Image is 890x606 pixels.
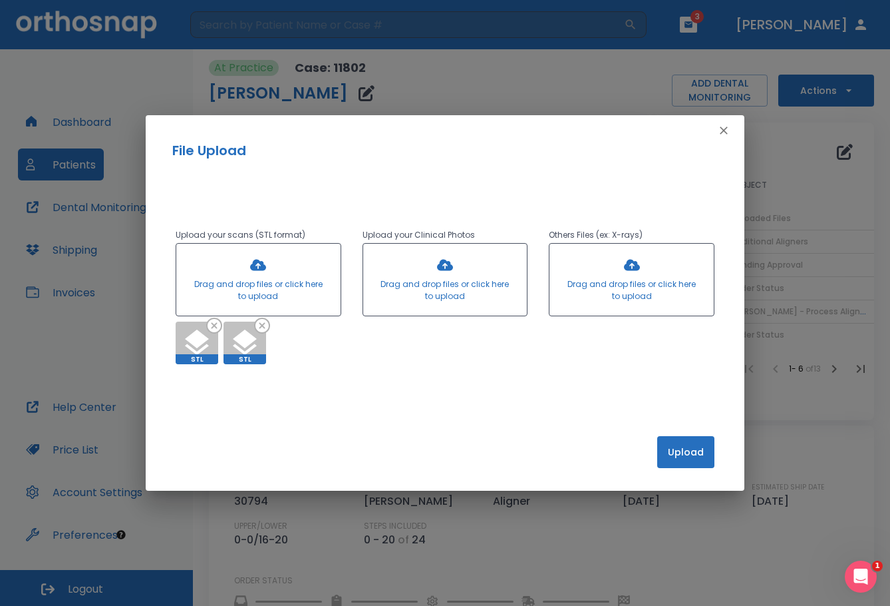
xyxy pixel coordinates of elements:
[363,227,528,243] p: Upload your Clinical Photos
[657,436,714,468] button: Upload
[845,561,877,593] iframe: Intercom live chat
[549,227,714,243] p: Others Files (ex: X-rays)
[176,227,341,243] p: Upload your scans (STL format)
[172,141,718,160] h2: File Upload
[223,354,266,364] span: STL
[872,561,883,571] span: 1
[176,354,218,364] span: STL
